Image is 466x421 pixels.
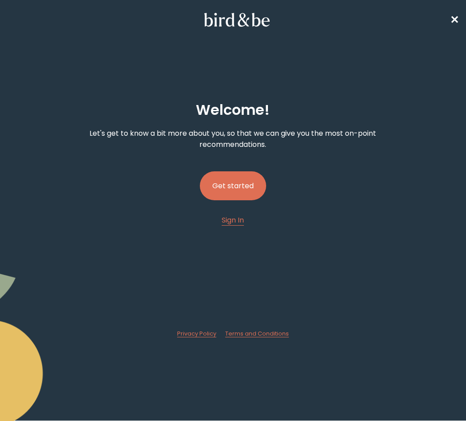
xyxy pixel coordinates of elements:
[200,157,266,215] a: Get started
[89,128,377,150] p: Let's get to know a bit more about you, so that we can give you the most on-point recommendations.
[222,215,244,226] a: Sign In
[450,12,459,27] span: ✕
[225,330,289,338] a: Terms and Conditions
[421,379,457,412] iframe: Gorgias live chat messenger
[200,171,266,200] button: Get started
[222,215,244,225] span: Sign In
[177,330,216,338] a: Privacy Policy
[450,12,459,28] a: ✕
[177,330,216,337] span: Privacy Policy
[225,330,289,337] span: Terms and Conditions
[196,99,270,121] h2: Welcome !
